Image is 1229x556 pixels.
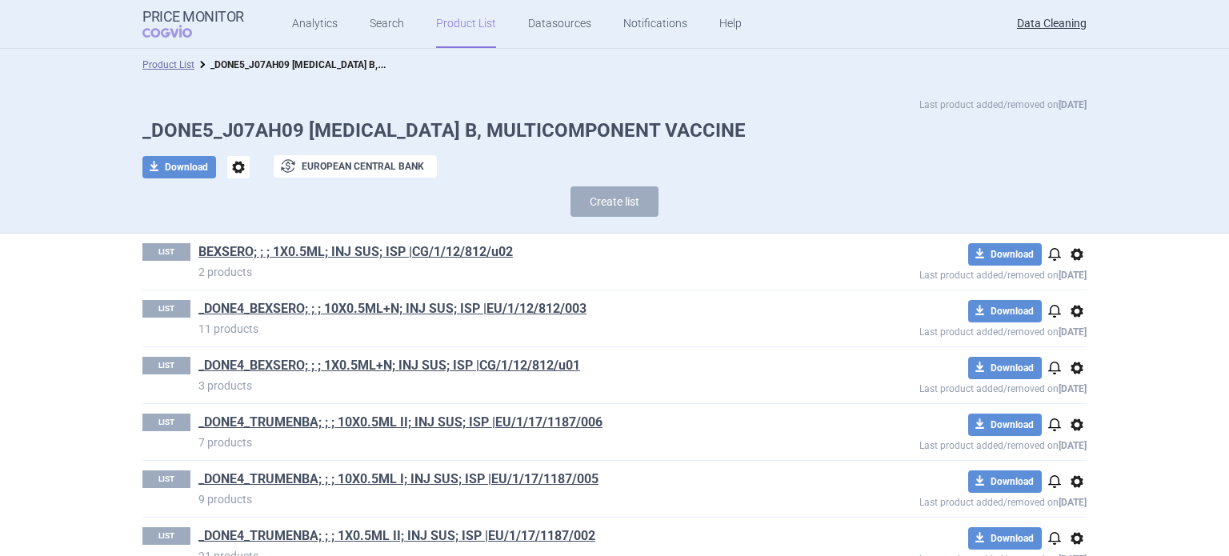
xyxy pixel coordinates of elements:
[1059,497,1087,508] strong: [DATE]
[1059,383,1087,394] strong: [DATE]
[198,491,803,507] p: 9 products
[1059,326,1087,338] strong: [DATE]
[198,357,803,378] h1: _DONE4_BEXSERO; ; ; 1X0.5ML+N; INJ SUS; ISP |CG/1/12/812/u01
[198,243,803,264] h1: BEXSERO; ; ; 1X0.5ML; INJ SUS; ISP |CG/1/12/812/u02
[570,186,659,217] button: Create list
[803,266,1087,281] p: Last product added/removed on
[803,436,1087,451] p: Last product added/removed on
[210,56,510,71] strong: _DONE5_J07AH09 [MEDICAL_DATA] B, MULTICOMPONENT VACCINE
[142,414,190,431] p: LIST
[142,57,194,73] li: Product List
[142,119,1087,142] h1: _DONE5_J07AH09 [MEDICAL_DATA] B, MULTICOMPONENT VACCINE
[968,527,1042,550] button: Download
[198,264,803,280] p: 2 products
[198,300,586,318] a: _DONE4_BEXSERO; ; ; 10X0.5ML+N; INJ SUS; ISP |EU/1/12/812/003
[968,470,1042,493] button: Download
[803,322,1087,338] p: Last product added/removed on
[194,57,386,73] li: _DONE5_J07AH09 MENINGOCOCCUS B, MULTICOMPONENT VACCINE
[919,97,1087,113] p: Last product added/removed on
[198,434,803,450] p: 7 products
[968,414,1042,436] button: Download
[198,243,513,261] a: BEXSERO; ; ; 1X0.5ML; INJ SUS; ISP |CG/1/12/812/u02
[198,470,598,488] a: _DONE4_TRUMENBA; ; ; 10X0.5ML I; INJ SUS; ISP |EU/1/17/1187/005
[198,378,803,394] p: 3 products
[142,9,244,39] a: Price MonitorCOGVIO
[1059,99,1087,110] strong: [DATE]
[198,300,803,321] h1: _DONE4_BEXSERO; ; ; 10X0.5ML+N; INJ SUS; ISP |EU/1/12/812/003
[142,59,194,70] a: Product List
[1059,440,1087,451] strong: [DATE]
[968,300,1042,322] button: Download
[142,527,190,545] p: LIST
[198,527,595,545] a: _DONE4_TRUMENBA; ; ; 1X0.5ML II; INJ SUS; ISP |EU/1/17/1187/002
[274,155,437,178] button: European Central Bank
[198,527,803,548] h1: _DONE4_TRUMENBA; ; ; 1X0.5ML II; INJ SUS; ISP |EU/1/17/1187/002
[1059,270,1087,281] strong: [DATE]
[198,470,803,491] h1: _DONE4_TRUMENBA; ; ; 10X0.5ML I; INJ SUS; ISP |EU/1/17/1187/005
[142,25,214,38] span: COGVIO
[968,357,1042,379] button: Download
[198,414,803,434] h1: _DONE4_TRUMENBA; ; ; 10X0.5ML II; INJ SUS; ISP |EU/1/17/1187/006
[142,156,216,178] button: Download
[142,470,190,488] p: LIST
[803,493,1087,508] p: Last product added/removed on
[142,9,244,25] strong: Price Monitor
[968,243,1042,266] button: Download
[198,414,602,431] a: _DONE4_TRUMENBA; ; ; 10X0.5ML II; INJ SUS; ISP |EU/1/17/1187/006
[142,357,190,374] p: LIST
[803,379,1087,394] p: Last product added/removed on
[198,321,803,337] p: 11 products
[142,243,190,261] p: LIST
[198,357,580,374] a: _DONE4_BEXSERO; ; ; 1X0.5ML+N; INJ SUS; ISP |CG/1/12/812/u01
[142,300,190,318] p: LIST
